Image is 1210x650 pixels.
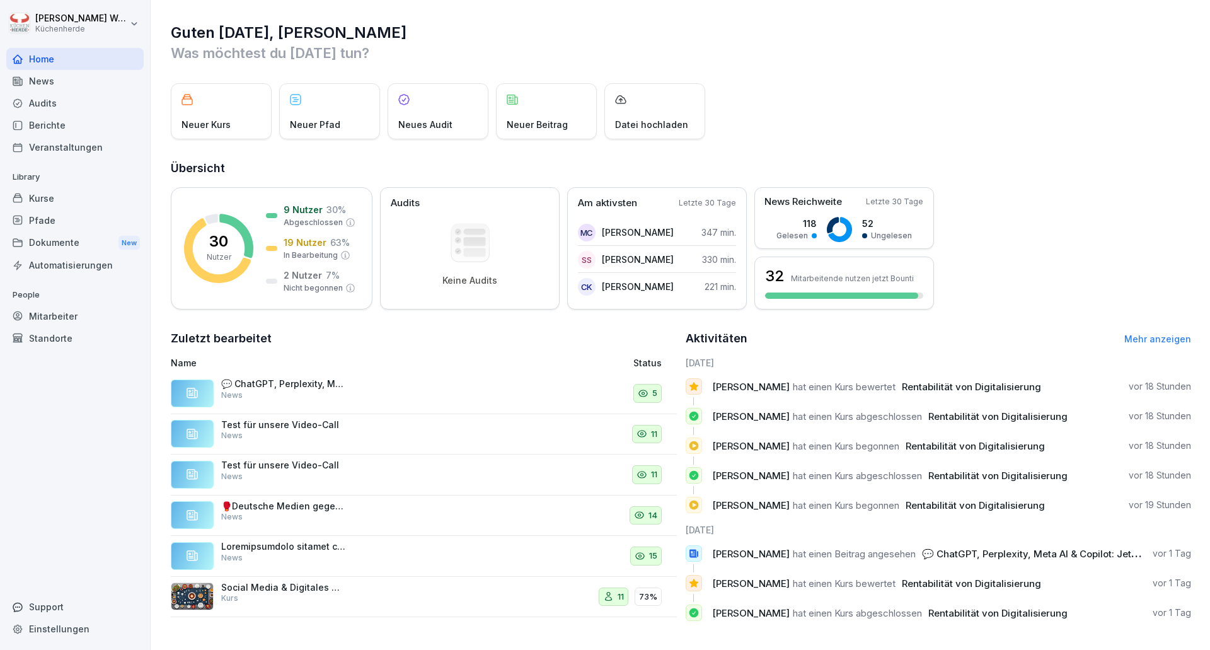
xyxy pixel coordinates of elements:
p: vor 18 Stunden [1129,439,1191,452]
a: Kurse [6,187,144,209]
div: SS [578,251,596,269]
p: 5 [652,387,657,400]
a: Automatisierungen [6,254,144,276]
a: Berichte [6,114,144,136]
p: [PERSON_NAME] [602,280,674,293]
p: Social Media & Digitales Marketing [221,582,347,593]
h3: 32 [765,265,785,287]
p: News Reichweite [764,195,842,209]
span: Rentabilität von Digitalisierung [928,410,1068,422]
a: Social Media & Digitales MarketingKurs1173% [171,577,677,618]
span: hat einen Beitrag angesehen [793,548,916,560]
p: News [221,430,243,441]
span: Rentabilität von Digitalisierung [902,381,1041,393]
span: [PERSON_NAME] [712,577,790,589]
p: Letzte 30 Tage [679,197,736,209]
p: 9 Nutzer [284,203,323,216]
p: Letzte 30 Tage [866,196,923,207]
span: hat einen Kurs abgeschlossen [793,470,922,482]
p: vor 18 Stunden [1129,469,1191,482]
p: 118 [776,217,817,230]
h2: Zuletzt bearbeitet [171,330,677,347]
span: [PERSON_NAME] [712,548,790,560]
p: Abgeschlossen [284,217,343,228]
span: Rentabilität von Digitalisierung [928,470,1068,482]
p: Neuer Beitrag [507,118,568,131]
p: 19 Nutzer [284,236,326,249]
img: idnluj06p1d8bvcm9586ib54.png [171,583,214,610]
div: MC [578,224,596,241]
p: vor 18 Stunden [1129,380,1191,393]
p: Keine Audits [442,275,497,286]
span: [PERSON_NAME] [712,381,790,393]
p: Gelesen [776,230,808,241]
p: Neuer Pfad [290,118,340,131]
p: News [221,511,243,523]
p: 🥊Deutsche Medien gegen Google AI-Overviews Immer mehr Unternehmen sehen ihren Webseiten-Traffic d... [221,501,347,512]
a: Pfade [6,209,144,231]
a: Audits [6,92,144,114]
p: People [6,285,144,305]
p: Mitarbeitende nutzen jetzt Bounti [791,274,914,283]
p: 💬 ChatGPT, Perplexity, Meta AI & Copilot: Jetzt gratis in WhatsApp nutzen! Wusstest du, dass du d... [221,378,347,390]
span: Rentabilität von Digitalisierung [928,607,1068,619]
span: hat einen Kurs bewertet [793,577,896,589]
p: 11 [618,591,624,603]
a: Mehr anzeigen [1124,334,1191,344]
p: vor 1 Tag [1153,577,1191,589]
p: 347 min. [701,226,736,239]
a: Home [6,48,144,70]
span: [PERSON_NAME] [712,470,790,482]
p: 15 [649,550,657,562]
div: Dokumente [6,231,144,255]
p: [PERSON_NAME] Wessel [35,13,127,24]
div: New [118,236,140,250]
a: Einstellungen [6,618,144,640]
a: Mitarbeiter [6,305,144,327]
p: 11 [651,428,657,441]
p: 63 % [330,236,350,249]
p: 11 [651,468,657,481]
p: Nutzer [207,252,231,263]
p: Library [6,167,144,187]
span: [PERSON_NAME] [712,440,790,452]
p: Nicht begonnen [284,282,343,294]
p: Test für unsere Video-Call [221,419,347,431]
h6: [DATE] [686,523,1192,537]
a: DokumenteNew [6,231,144,255]
p: 30 % [326,203,346,216]
p: News [221,390,243,401]
p: Status [633,356,662,369]
p: Am aktivsten [578,196,637,211]
span: hat einen Kurs begonnen [793,499,899,511]
p: Test für unsere Video-Call [221,460,347,471]
span: [PERSON_NAME] [712,499,790,511]
p: 30 [209,234,228,249]
a: 💬 ChatGPT, Perplexity, Meta AI & Copilot: Jetzt gratis in WhatsApp nutzen! Wusstest du, dass du d... [171,373,677,414]
span: hat einen Kurs bewertet [793,381,896,393]
p: vor 18 Stunden [1129,410,1191,422]
p: vor 19 Stunden [1129,499,1191,511]
a: Standorte [6,327,144,349]
p: [PERSON_NAME] [602,253,674,266]
p: Küchenherde [35,25,127,33]
p: vor 1 Tag [1153,547,1191,560]
span: Rentabilität von Digitalisierung [906,499,1045,511]
span: hat einen Kurs begonnen [793,440,899,452]
span: hat einen Kurs abgeschlossen [793,607,922,619]
p: 73% [639,591,657,603]
span: [PERSON_NAME] [712,607,790,619]
p: Loremipsumdolo sitamet cons adipis – elit sedd eiusmod Temporincididu Ut labor etdo Magnaal enim,... [221,541,347,552]
p: Neuer Kurs [181,118,231,131]
p: [PERSON_NAME] [602,226,674,239]
h2: Aktivitäten [686,330,747,347]
p: Neues Audit [398,118,452,131]
p: 221 min. [705,280,736,293]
